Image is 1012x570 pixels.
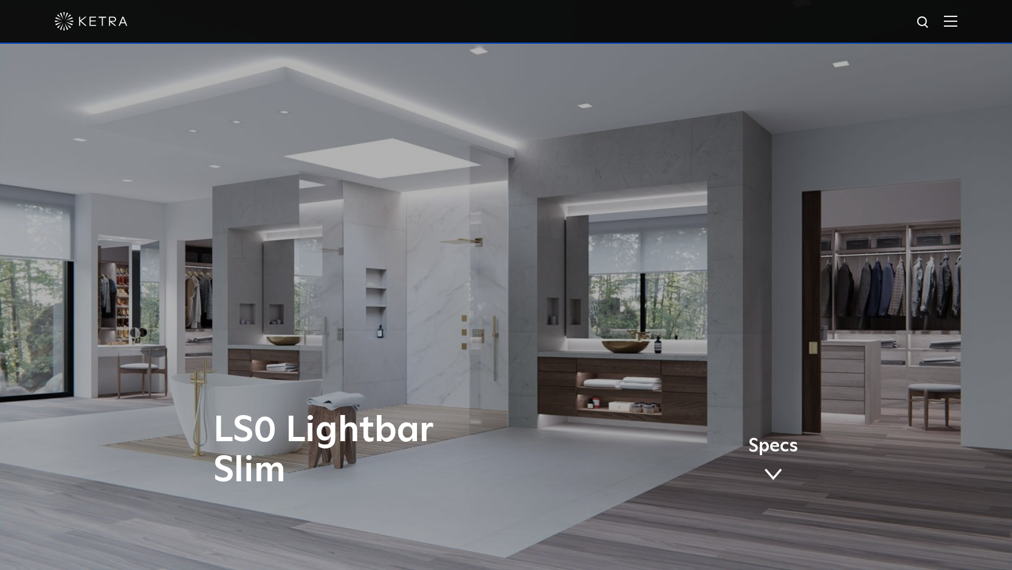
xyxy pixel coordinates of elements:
[944,15,957,27] img: Hamburger%20Nav.svg
[916,15,931,30] img: search icon
[55,12,128,30] img: ketra-logo-2019-white
[748,438,798,455] span: Specs
[213,411,557,491] h1: LS0 Lightbar Slim
[748,438,798,485] a: Specs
